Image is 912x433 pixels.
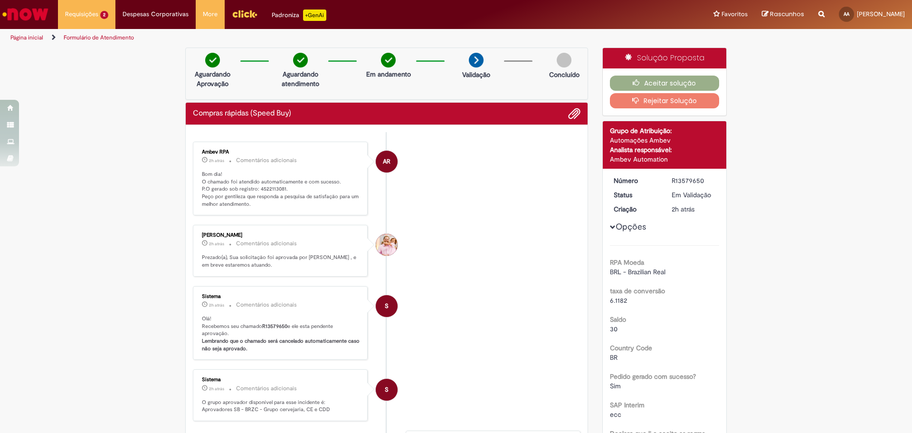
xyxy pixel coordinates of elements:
[232,7,257,21] img: click_logo_yellow_360x200.png
[209,302,224,308] time: 30/09/2025 08:13:10
[205,53,220,67] img: check-circle-green.png
[236,385,297,393] small: Comentários adicionais
[376,151,398,173] div: Ambev RPA
[202,149,360,155] div: Ambev RPA
[557,53,571,67] img: img-circle-grey.png
[202,254,360,269] p: Prezado(a), Sua solicitação foi aprovada por [PERSON_NAME] , e em breve estaremos atuando.
[610,315,626,324] b: Saldo
[610,145,720,154] div: Analista responsável:
[610,401,645,409] b: SAP Interim
[610,325,617,333] span: 30
[209,241,224,247] span: 2h atrás
[303,10,326,21] p: +GenAi
[607,190,665,200] dt: Status
[610,410,621,419] span: ecc
[236,240,297,248] small: Comentários adicionais
[672,204,716,214] div: 30/09/2025 08:12:58
[203,10,218,19] span: More
[376,295,398,317] div: System
[610,372,696,381] b: Pedido gerado com sucesso?
[236,301,297,309] small: Comentários adicionais
[262,323,287,330] b: R13579650
[202,399,360,414] p: O grupo aprovador disponível para esse incidente é: Aprovadores SB - BRZC - Grupo cervejaria, CE ...
[385,378,389,401] span: S
[100,11,108,19] span: 2
[568,107,580,120] button: Adicionar anexos
[366,69,411,79] p: Em andamento
[610,287,665,295] b: taxa de conversão
[672,205,694,213] span: 2h atrás
[65,10,98,19] span: Requisições
[202,171,360,208] p: Bom dia! O chamado foi atendido automaticamente e com sucesso. P.O gerado sob registro: 452211308...
[672,190,716,200] div: Em Validação
[770,10,804,19] span: Rascunhos
[376,379,398,401] div: System
[190,69,236,88] p: Aguardando Aprovação
[385,295,389,318] span: S
[123,10,189,19] span: Despesas Corporativas
[607,176,665,185] dt: Número
[1,5,50,24] img: ServiceNow
[610,344,652,352] b: Country Code
[236,156,297,164] small: Comentários adicionais
[610,382,621,390] span: Sim
[209,158,224,164] span: 2h atrás
[610,135,720,145] div: Automações Ambev
[10,34,43,41] a: Página inicial
[7,29,601,47] ul: Trilhas de página
[202,294,360,299] div: Sistema
[202,315,360,353] p: Olá! Recebemos seu chamado e ele esta pendente aprovação.
[209,386,224,392] span: 2h atrás
[383,150,390,173] span: AR
[857,10,905,18] span: [PERSON_NAME]
[202,337,361,352] b: Lembrando que o chamado será cancelado automaticamente caso não seja aprovado.
[209,158,224,164] time: 30/09/2025 08:46:29
[381,53,396,67] img: check-circle-green.png
[293,53,308,67] img: check-circle-green.png
[202,377,360,383] div: Sistema
[610,296,627,305] span: 6.1182
[607,204,665,214] dt: Criação
[610,268,665,276] span: BRL - Brazilian Real
[610,154,720,164] div: Ambev Automation
[462,70,490,79] p: Validação
[193,109,291,118] h2: Compras rápidas (Speed Buy) Histórico de tíquete
[610,258,644,267] b: RPA Moeda
[610,353,617,362] span: BR
[209,302,224,308] span: 2h atrás
[610,76,720,91] button: Aceitar solução
[209,386,224,392] time: 30/09/2025 08:13:06
[376,234,398,256] div: Fernando Henrique De Souza
[610,93,720,108] button: Rejeitar Solução
[209,241,224,247] time: 30/09/2025 08:26:28
[549,70,579,79] p: Concluído
[672,205,694,213] time: 30/09/2025 08:12:58
[722,10,748,19] span: Favoritos
[202,232,360,238] div: [PERSON_NAME]
[762,10,804,19] a: Rascunhos
[469,53,484,67] img: arrow-next.png
[610,126,720,135] div: Grupo de Atribuição:
[277,69,323,88] p: Aguardando atendimento
[672,176,716,185] div: R13579650
[603,48,727,68] div: Solução Proposta
[64,34,134,41] a: Formulário de Atendimento
[272,10,326,21] div: Padroniza
[844,11,849,17] span: AA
